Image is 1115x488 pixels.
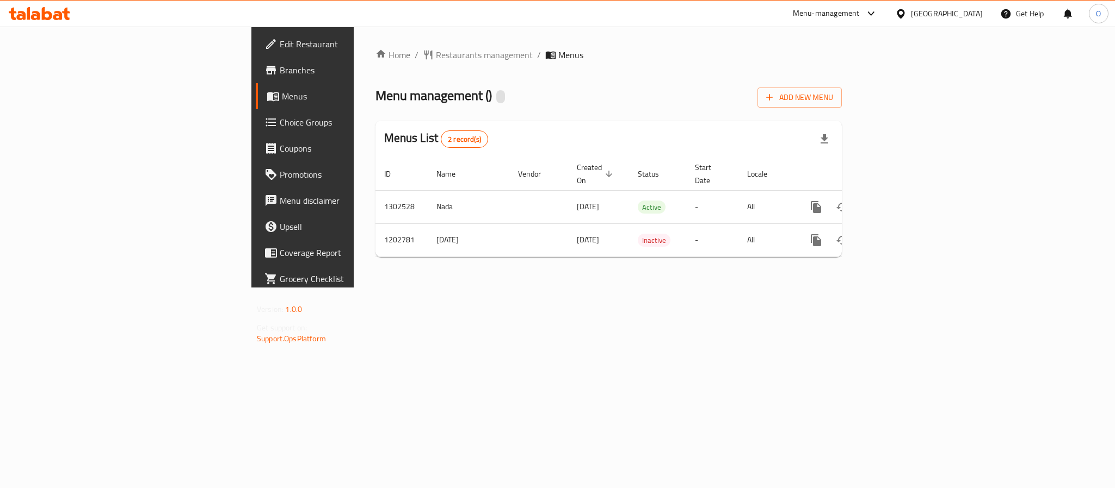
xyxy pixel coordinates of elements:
td: All [738,223,794,256]
span: Get support on: [257,321,307,335]
td: [DATE] [428,223,509,256]
span: Vendor [518,167,555,180]
a: Branches [256,57,438,83]
button: Change Status [829,227,855,253]
button: more [803,194,829,220]
td: - [686,223,738,256]
td: Nada [428,190,509,223]
span: 1.0.0 [285,302,302,316]
table: enhanced table [375,158,916,257]
span: Menu disclaimer [280,194,429,207]
div: Export file [811,126,837,152]
a: Grocery Checklist [256,266,438,292]
span: Coupons [280,142,429,155]
span: ID [384,167,405,180]
span: Version: [257,302,284,316]
span: Restaurants management [436,48,533,61]
span: Status [638,167,673,180]
div: Total records count [441,130,488,148]
a: Choice Groups [256,109,438,135]
span: Add New Menu [766,91,833,104]
span: Menus [558,48,583,61]
span: Menus [282,90,429,103]
div: [GEOGRAPHIC_DATA] [911,8,983,20]
li: / [537,48,541,61]
span: [DATE] [577,199,599,214]
a: Support.OpsPlatform [257,331,326,346]
span: Start Date [695,161,725,187]
td: All [738,190,794,223]
span: Created On [577,161,616,187]
span: O [1096,8,1101,20]
span: Coverage Report [280,246,429,259]
div: Menu-management [793,7,860,20]
td: - [686,190,738,223]
a: Upsell [256,214,438,240]
button: more [803,227,829,253]
span: 2 record(s) [441,134,488,145]
a: Coverage Report [256,240,438,266]
th: Actions [794,158,916,191]
a: Edit Restaurant [256,31,438,57]
a: Promotions [256,161,438,187]
span: [DATE] [577,233,599,247]
a: Menu disclaimer [256,187,438,214]
span: Menu management ( ) [375,83,492,108]
nav: breadcrumb [375,48,842,61]
span: Edit Restaurant [280,37,429,51]
span: Name [436,167,470,180]
span: Inactive [638,234,670,247]
a: Coupons [256,135,438,161]
a: Menus [256,83,438,109]
span: Grocery Checklist [280,272,429,285]
span: Locale [747,167,781,180]
a: Restaurants management [423,48,533,61]
span: Branches [280,64,429,77]
button: Add New Menu [757,87,842,108]
span: Upsell [280,220,429,233]
span: Choice Groups [280,116,429,129]
span: Promotions [280,168,429,181]
h2: Menus List [384,130,488,148]
span: Active [638,201,666,214]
